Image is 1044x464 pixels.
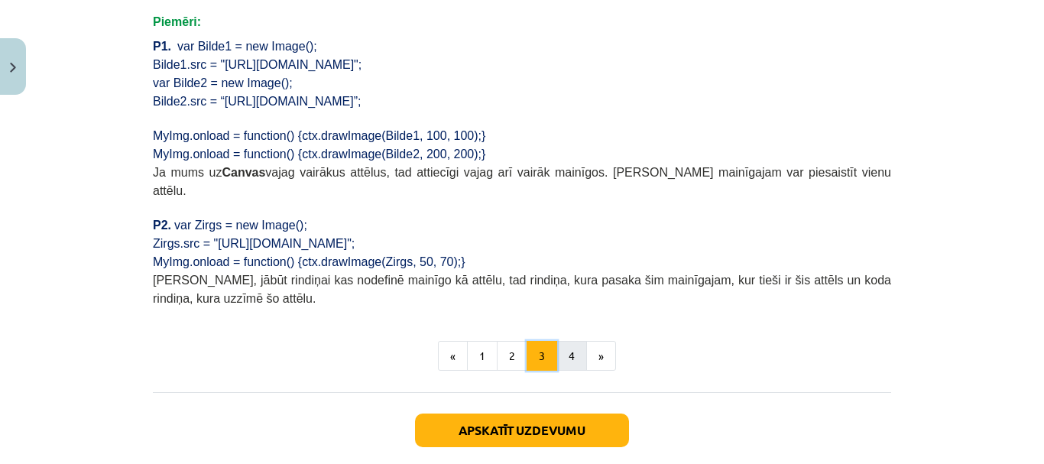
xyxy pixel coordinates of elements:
span: MyImg.onload = function() {ctx.drawImage(Zirgs, 50, 70);} [153,255,465,268]
span: Bilde2.src = “[URL][DOMAIN_NAME]”; [153,95,362,108]
button: 4 [556,341,587,372]
span: Piemēri: [153,15,201,28]
span: var Bilde1 = new Image(); [177,40,317,53]
img: icon-close-lesson-0947bae3869378f0d4975bcd49f059093ad1ed9edebbc8119c70593378902aed.svg [10,63,16,73]
button: 2 [497,341,527,372]
b: Canvas [222,166,265,179]
span: P1. [153,40,171,53]
span: P2. [153,219,171,232]
button: 1 [467,341,498,372]
span: Bilde1.src = "[URL][DOMAIN_NAME]"; [153,58,362,71]
span: Zirgs.src = "[URL][DOMAIN_NAME]"; [153,237,355,250]
nav: Page navigation example [153,341,891,372]
button: Apskatīt uzdevumu [415,414,629,447]
span: Ja mums uz vajag vairākus attēlus, tad attiecīgi vajag arī vairāk mainīgos. [PERSON_NAME] mainīga... [153,166,891,197]
button: « [438,341,468,372]
span: var Zirgs = new Image(); [174,219,307,232]
span: MyImg.onload = function() {ctx.drawImage(Bilde2, 200, 200);} [153,148,485,161]
span: var Bilde2 = new Image(); [153,76,293,89]
button: » [586,341,616,372]
span: MyImg.onload = function() {ctx.drawImage(Bilde1, 100, 100);} [153,129,485,142]
button: 3 [527,341,557,372]
span: [PERSON_NAME], jābūt rindiņai kas nodefinē mainīgo kā attēlu, tad rindiņa, kura pasaka šim mainīg... [153,274,891,305]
